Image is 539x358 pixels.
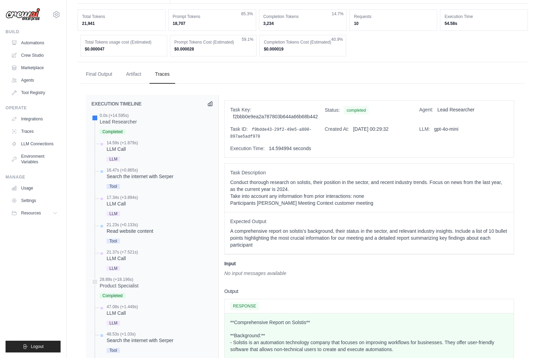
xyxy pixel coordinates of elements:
[230,332,508,353] p: **Background:** - Solstis is an automation technology company that focuses on improving workflows...
[107,146,138,153] div: LLM Call
[85,39,163,45] dt: Total Tokens usage cost (Estimated)
[100,293,125,298] span: Completed
[107,184,120,189] span: Tool
[82,21,161,26] dd: 21,941
[100,113,137,118] div: 0.0s (+14.595s)
[230,127,312,139] span: f9bdde43-29f2-49e5-a800-897ae5adf970
[437,107,474,112] span: Lead Researcher
[8,183,61,194] a: Usage
[120,65,147,84] button: Artifact
[8,113,61,125] a: Integrations
[230,146,265,151] span: Execution Time:
[6,29,61,35] div: Build
[107,348,120,353] span: Tool
[107,222,153,228] div: 21.23s (+0.133s)
[242,37,253,42] span: 59.1%
[100,277,138,282] div: 28.89s (+18.196s)
[354,21,433,26] dd: 10
[21,210,41,216] span: Resources
[230,302,259,310] span: RESPONSE
[434,126,458,132] span: gpt-4o-mini
[107,211,120,216] span: LLM
[269,146,311,151] span: 14.594994 seconds
[107,157,120,162] span: LLM
[107,173,173,180] div: Search the internet with Serper
[230,319,508,326] p: **Comprehensive Report on Solstis**
[107,331,173,337] div: 48.53s (+1.03s)
[419,126,430,132] span: LLM:
[8,208,61,219] button: Resources
[8,138,61,149] a: LLM Connections
[325,107,340,113] span: Status:
[174,39,252,45] dt: Prompt Tokens Cost (Estimated)
[264,39,342,45] dt: Completion Tokens Cost (Estimated)
[8,50,61,61] a: Crew Studio
[344,106,368,114] span: completed
[353,126,388,132] span: [DATE] 00:29:32
[6,8,40,21] img: Logo
[224,260,514,267] h3: Input
[107,249,138,255] div: 21.37s (+7.521s)
[233,114,318,119] span: f2bbb0e9ea2a787803b644a66b68b442
[224,288,514,295] h3: Output
[8,195,61,206] a: Settings
[264,46,342,52] dd: $0.000019
[150,65,175,84] button: Traces
[107,239,120,244] span: Tool
[107,140,138,146] div: 14.59s (+1.879s)
[230,126,248,132] span: Task ID:
[6,341,61,352] button: Logout
[80,65,118,84] button: Final Output
[230,228,508,248] p: A comprehensive report on solstis's background, their status in the sector, and relevant industry...
[224,270,514,277] div: No input messages available
[107,304,138,310] div: 47.08s (+1.449s)
[107,195,138,200] div: 17.34s (+3.894s)
[107,310,138,316] div: LLM Call
[354,14,433,19] dt: Requests
[6,105,61,111] div: Operate
[504,325,539,358] iframe: Chat Widget
[107,266,120,271] span: LLM
[100,118,137,125] div: Lead Researcher
[174,46,252,52] dd: $0.000028
[107,255,138,262] div: LLM Call
[173,14,252,19] dt: Prompt Tokens
[100,129,125,134] span: Completed
[91,100,142,107] h2: EXECUTION TIMELINE
[325,126,349,132] span: Created At:
[8,151,61,167] a: Environment Variables
[241,11,253,17] span: 85.3%
[230,107,251,112] span: Task Key:
[419,107,433,112] span: Agent:
[8,126,61,137] a: Traces
[332,11,343,17] span: 14.7%
[85,46,163,52] dd: $0.000047
[230,218,508,225] span: Expected Output
[8,37,61,48] a: Automations
[263,21,342,26] dd: 3,234
[8,87,61,98] a: Tool Registry
[8,75,61,86] a: Agents
[263,14,342,19] dt: Completion Tokens
[31,344,44,349] span: Logout
[107,228,153,235] div: Read website content
[107,321,120,325] span: LLM
[230,169,508,176] span: Task Description
[8,62,61,73] a: Marketplace
[107,337,173,344] div: Search the internet with Serper
[444,14,523,19] dt: Execution Time
[173,21,252,26] dd: 18,707
[331,37,343,42] span: 40.9%
[230,179,508,206] p: Conduct thorough research on solstis, their position in the sector, and recent industry trends. F...
[444,21,523,26] dd: 54.58s
[82,14,161,19] dt: Total Tokens
[6,174,61,180] div: Manage
[100,282,138,289] div: Product Specialist
[107,200,138,207] div: LLM Call
[107,167,173,173] div: 16.47s (+0.865s)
